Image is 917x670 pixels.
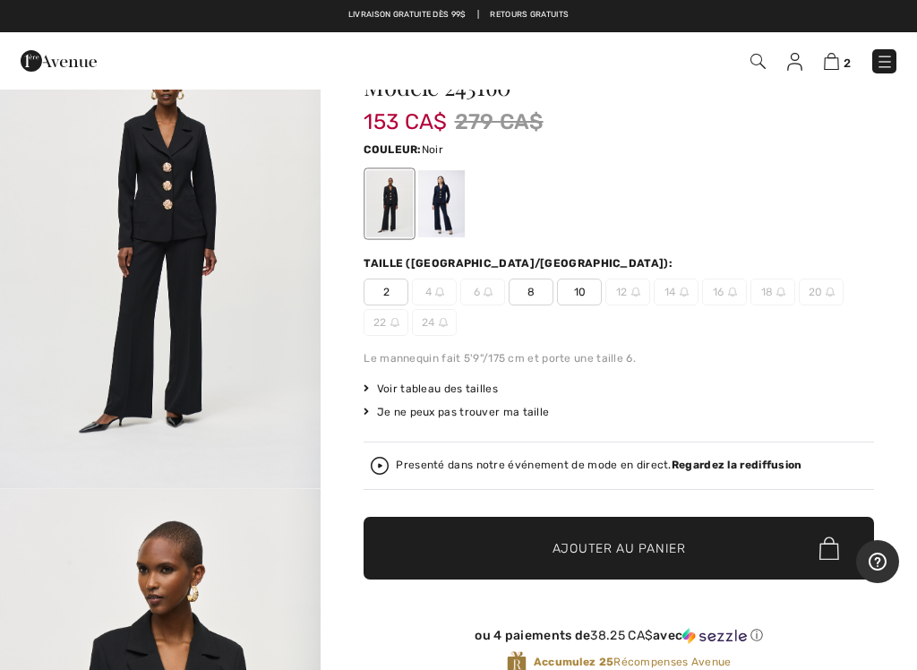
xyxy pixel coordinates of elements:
div: Bleu Nuit [418,170,465,237]
span: 16 [702,279,747,305]
img: ring-m.svg [680,288,689,296]
span: 10 [557,279,602,305]
span: | [477,9,479,21]
a: Retours gratuits [490,9,569,21]
a: Livraison gratuite dès 99$ [348,9,467,21]
img: ring-m.svg [484,288,493,296]
span: 38.25 CA$ [590,628,653,643]
img: Recherche [750,54,766,69]
span: 22 [364,309,408,336]
div: Le mannequin fait 5'9"/175 cm et porte une taille 6. [364,350,874,366]
span: Voir tableau des tailles [364,381,498,397]
img: Sezzle [682,628,747,644]
span: 2 [364,279,408,305]
img: ring-m.svg [826,288,835,296]
div: Je ne peux pas trouver ma taille [364,404,874,420]
span: 153 CA$ [364,91,447,134]
div: Noir [366,170,413,237]
span: 12 [605,279,650,305]
span: 24 [412,309,457,336]
span: Récompenses Avenue [534,654,732,670]
span: 18 [750,279,795,305]
strong: Accumulez 25 [534,656,614,668]
img: ring-m.svg [728,288,737,296]
div: ou 4 paiements de avec [364,628,874,644]
span: 8 [509,279,553,305]
img: 1ère Avenue [21,43,97,79]
img: ring-m.svg [776,288,785,296]
span: 4 [412,279,457,305]
span: Couleur: [364,143,421,156]
img: ring-m.svg [439,318,448,327]
button: Ajouter au panier [364,517,874,580]
a: 2 [824,50,851,72]
img: Mes infos [787,53,802,71]
span: 2 [844,56,851,70]
img: Bag.svg [819,537,839,560]
span: 20 [799,279,844,305]
span: Ajouter au panier [553,539,686,558]
div: ou 4 paiements de38.25 CA$avecSezzle Cliquez pour en savoir plus sur Sezzle [364,628,874,650]
strong: Regardez la rediffusion [672,459,802,471]
img: ring-m.svg [435,288,444,296]
div: Taille ([GEOGRAPHIC_DATA]/[GEOGRAPHIC_DATA]): [364,255,676,271]
img: Regardez la rediffusion [371,457,389,475]
div: Presenté dans notre événement de mode en direct. [396,460,801,471]
span: 14 [654,279,698,305]
span: 6 [460,279,505,305]
span: Noir [422,143,443,156]
img: Panier d'achat [824,53,839,70]
span: 279 CA$ [455,106,544,138]
img: ring-m.svg [390,318,399,327]
a: 1ère Avenue [21,51,97,68]
img: Menu [876,53,894,71]
iframe: Ouvre un widget dans lequel vous pouvez trouver plus d’informations [856,540,899,585]
img: ring-m.svg [631,288,640,296]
